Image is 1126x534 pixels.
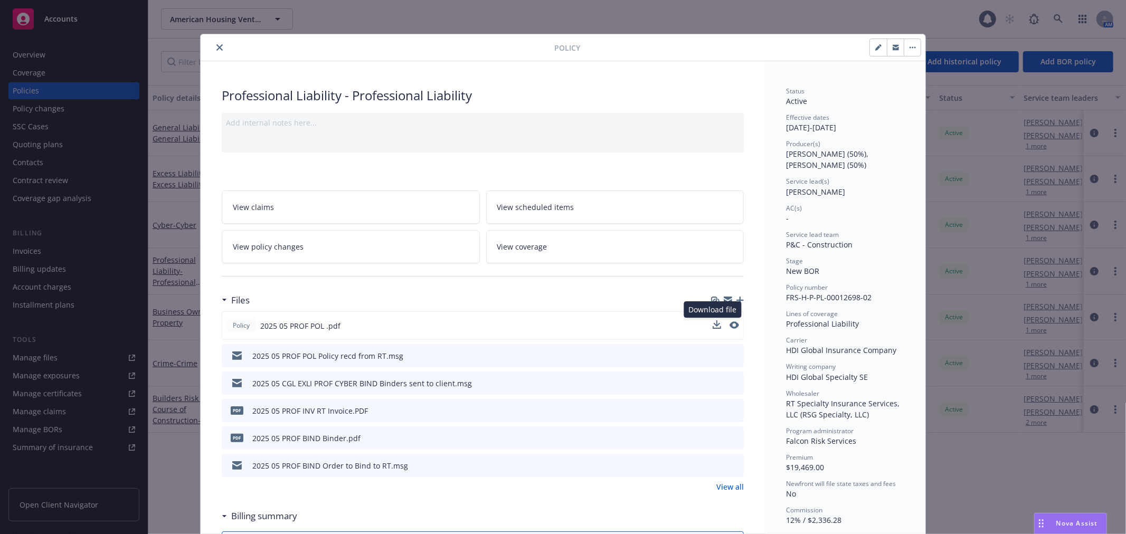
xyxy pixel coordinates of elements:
span: Service lead(s) [786,177,829,186]
span: Commission [786,506,822,514]
button: download file [713,320,721,329]
h3: Files [231,293,250,307]
button: download file [713,350,722,361]
button: preview file [730,433,740,444]
button: close [213,41,226,54]
button: preview file [730,320,739,331]
button: preview file [730,321,739,329]
button: download file [713,433,722,444]
a: View coverage [486,230,744,263]
button: preview file [730,405,740,416]
button: download file [713,460,722,471]
h3: Billing summary [231,509,297,523]
span: Professional Liability [786,319,859,329]
span: View claims [233,202,274,213]
span: pdf [231,434,243,442]
span: Policy [554,42,580,53]
a: View policy changes [222,230,480,263]
span: Premium [786,453,813,462]
span: No [786,489,796,499]
div: 2025 05 PROF BIND Binder.pdf [252,433,361,444]
span: Lines of coverage [786,309,838,318]
span: Newfront will file state taxes and fees [786,479,896,488]
span: View policy changes [233,241,304,252]
div: Files [222,293,250,307]
span: RT Specialty Insurance Services, LLC (RSG Specialty, LLC) [786,398,902,419]
span: FRS-H-P-PL-00012698-02 [786,292,872,302]
span: Nova Assist [1056,519,1098,528]
span: PDF [231,406,243,414]
span: P&C - Construction [786,240,853,250]
span: HDI Global Insurance Company [786,345,896,355]
span: $19,469.00 [786,462,824,472]
span: Carrier [786,336,807,345]
div: Professional Liability - Professional Liability [222,87,744,104]
span: Effective dates [786,113,829,122]
div: Drag to move [1035,513,1048,533]
button: preview file [730,378,740,389]
a: View all [716,481,744,492]
span: New BOR [786,266,819,276]
span: Stage [786,256,803,265]
span: View coverage [497,241,547,252]
div: Add internal notes here... [226,117,740,128]
span: View scheduled items [497,202,574,213]
a: View scheduled items [486,190,744,224]
span: 2025 05 PROF POL .pdf [260,320,340,331]
span: 12% / $2,336.28 [786,515,841,525]
button: download file [713,320,721,331]
span: [PERSON_NAME] [786,187,845,197]
span: Status [786,87,805,96]
span: Service lead team [786,230,839,239]
button: preview file [730,460,740,471]
div: 2025 05 PROF INV RT Invoice.PDF [252,405,368,416]
div: [DATE] - [DATE] [786,113,904,133]
span: Program administrator [786,426,854,435]
button: preview file [730,350,740,361]
button: download file [713,378,722,389]
div: 2025 05 PROF BIND Order to Bind to RT.msg [252,460,408,471]
button: download file [713,405,722,416]
span: Producer(s) [786,139,820,148]
div: 2025 05 CGL EXLI PROF CYBER BIND Binders sent to client.msg [252,378,472,389]
div: 2025 05 PROF POL Policy recd from RT.msg [252,350,403,361]
div: Billing summary [222,509,297,523]
span: Wholesaler [786,389,819,398]
span: Policy number [786,283,828,292]
span: Falcon Risk Services [786,436,856,446]
span: Policy [231,321,252,330]
span: HDI Global Specialty SE [786,372,868,382]
span: AC(s) [786,204,802,213]
span: [PERSON_NAME] (50%), [PERSON_NAME] (50%) [786,149,870,170]
a: View claims [222,190,480,224]
div: Download file [684,301,742,318]
span: - [786,213,789,223]
span: Writing company [786,362,836,371]
span: Active [786,96,807,106]
button: Nova Assist [1034,513,1107,534]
